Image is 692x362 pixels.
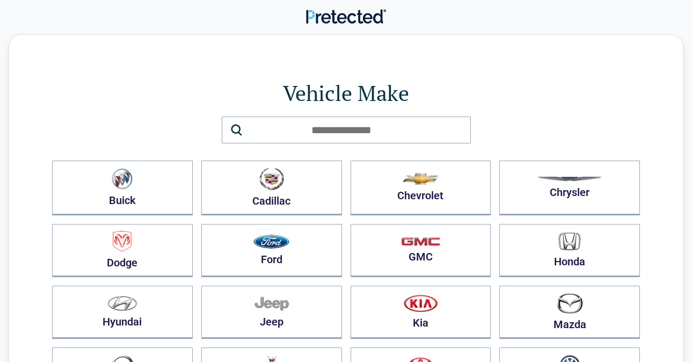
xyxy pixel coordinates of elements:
button: Kia [351,286,491,339]
button: Mazda [499,286,640,339]
button: Cadillac [201,161,342,215]
button: Chrysler [499,161,640,215]
button: Ford [201,224,342,277]
button: Chevrolet [351,161,491,215]
button: GMC [351,224,491,277]
button: Buick [52,161,193,215]
h1: Vehicle Make [52,78,640,108]
button: Dodge [52,224,193,277]
button: Honda [499,224,640,277]
button: Jeep [201,286,342,339]
button: Hyundai [52,286,193,339]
